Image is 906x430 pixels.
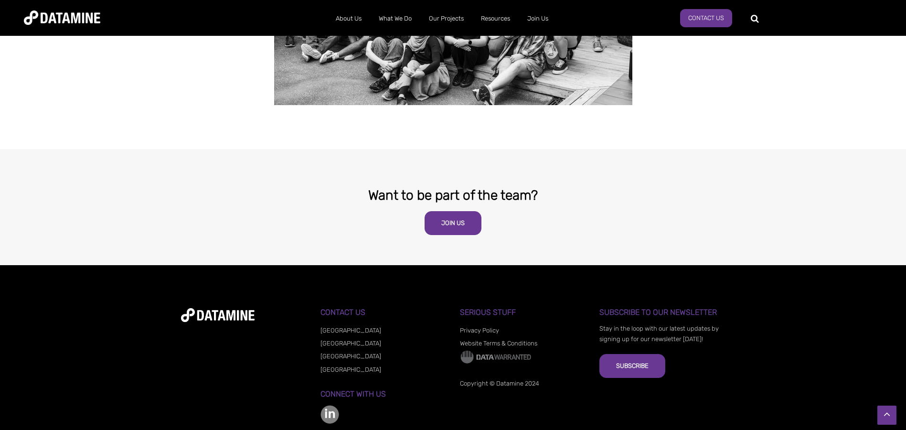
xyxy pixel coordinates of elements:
a: [GEOGRAPHIC_DATA] [320,340,381,347]
p: Stay in the loop with our latest updates by signing up for our newsletter [DATE]! [599,323,725,344]
a: [GEOGRAPHIC_DATA] [320,353,381,360]
h3: Connect with us [320,390,446,398]
a: Our Projects [420,6,472,31]
h3: Contact Us [320,308,446,317]
a: [GEOGRAPHIC_DATA] [320,366,381,373]
h3: Subscribe to our Newsletter [599,308,725,317]
a: Contact Us [680,9,732,27]
a: Privacy Policy [460,327,499,334]
a: Join Us [425,211,481,235]
p: Copyright © Datamine 2024 [460,378,586,389]
img: linkedin-color [320,405,339,424]
a: Resources [472,6,519,31]
a: Website Terms & Conditions [460,340,537,347]
span: Want to be part of the team? [368,187,538,203]
a: What We Do [370,6,420,31]
img: datamine-logo-white [181,308,255,322]
button: Subscribe [599,354,665,378]
h3: Serious Stuff [460,308,586,317]
a: Join Us [519,6,557,31]
a: About Us [327,6,370,31]
img: Datamine [24,11,100,25]
img: Data Warranted Logo [460,350,532,364]
a: [GEOGRAPHIC_DATA] [320,327,381,334]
